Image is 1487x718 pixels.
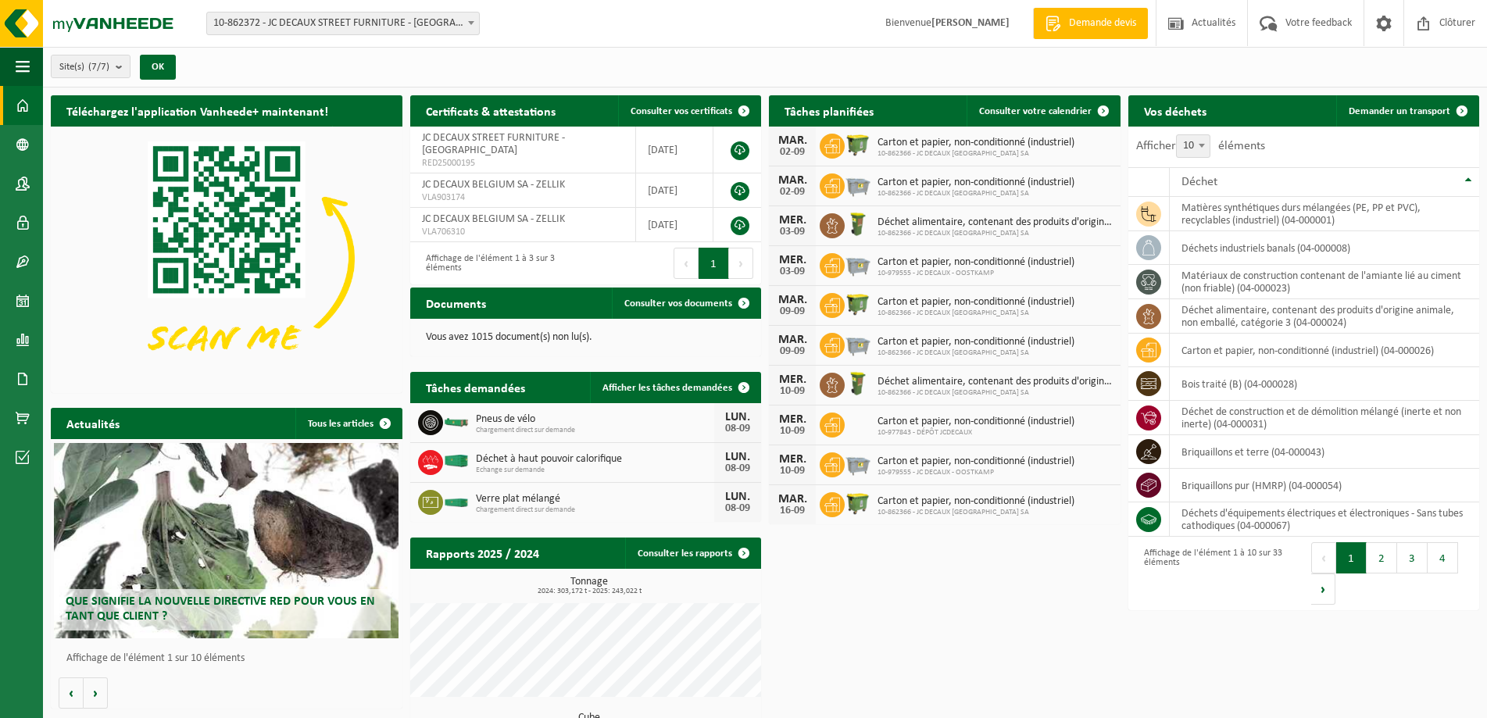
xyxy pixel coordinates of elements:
span: Chargement direct sur demande [476,505,715,515]
span: Déchet alimentaire, contenant des produits d'origine animale, non emballé, catég... [878,376,1113,388]
span: Carton et papier, non-conditionné (industriel) [878,256,1074,269]
span: Carton et papier, non-conditionné (industriel) [878,336,1074,348]
div: 08-09 [722,463,753,474]
h2: Actualités [51,408,135,438]
button: 1 [699,248,729,279]
div: Affichage de l'élément 1 à 10 sur 33 éléments [1136,541,1296,606]
span: Carton et papier, non-conditionné (industriel) [878,137,1074,149]
button: 1 [1336,542,1367,573]
button: 3 [1397,542,1428,573]
span: 10-862366 - JC DECAUX [GEOGRAPHIC_DATA] SA [878,149,1074,159]
td: déchets d'équipements électriques et électroniques - Sans tubes cathodiques (04-000067) [1170,502,1480,537]
img: WB-1100-HPE-GN-50 [845,291,871,317]
h2: Vos déchets [1128,95,1222,126]
h2: Tâches planifiées [769,95,889,126]
span: 10-979555 - JC DECAUX - OOSTKAMP [878,468,1074,477]
span: Pneus de vélo [476,413,715,426]
span: Déchet à haut pouvoir calorifique [476,453,715,466]
button: Next [1311,573,1335,605]
td: bois traité (B) (04-000028) [1170,367,1480,401]
a: Que signifie la nouvelle directive RED pour vous en tant que client ? [54,443,399,638]
img: HK-XC-40-GN-00 [443,454,470,468]
p: Affichage de l'élément 1 sur 10 éléments [66,653,395,664]
td: [DATE] [636,173,713,208]
div: MAR. [777,493,808,505]
div: 10-09 [777,426,808,437]
a: Consulter les rapports [625,538,760,569]
span: Site(s) [59,55,109,79]
a: Tous les articles [295,408,401,439]
span: Consulter votre calendrier [979,106,1092,116]
span: Carton et papier, non-conditionné (industriel) [878,455,1074,468]
td: matières synthétiques durs mélangées (PE, PP et PVC), recyclables (industriel) (04-000001) [1170,197,1480,231]
td: carton et papier, non-conditionné (industriel) (04-000026) [1170,334,1480,367]
span: 10-862366 - JC DECAUX [GEOGRAPHIC_DATA] SA [878,189,1074,198]
span: 10-977843 - DÉPÔT JCDECAUX [878,428,1074,438]
div: LUN. [722,411,753,423]
span: Déchet alimentaire, contenant des produits d'origine animale, non emballé, catég... [878,216,1113,229]
div: 10-09 [777,386,808,397]
span: Demande devis [1065,16,1140,31]
span: Déchet [1181,176,1217,188]
span: 10-862366 - JC DECAUX [GEOGRAPHIC_DATA] SA [878,229,1113,238]
div: MER. [777,214,808,227]
div: 08-09 [722,423,753,434]
div: MAR. [777,134,808,147]
h2: Téléchargez l'application Vanheede+ maintenant! [51,95,344,126]
span: Echange sur demande [476,466,715,475]
div: 09-09 [777,346,808,357]
div: LUN. [722,451,753,463]
span: VLA903174 [422,191,624,204]
div: 02-09 [777,147,808,158]
img: WB-2500-GAL-GY-01 [845,330,871,357]
td: déchet alimentaire, contenant des produits d'origine animale, non emballé, catégorie 3 (04-000024) [1170,299,1480,334]
div: MAR. [777,334,808,346]
div: MER. [777,254,808,266]
span: Carton et papier, non-conditionné (industriel) [878,177,1074,189]
img: WB-2500-GAL-GY-01 [845,450,871,477]
td: déchet de construction et de démolition mélangé (inerte et non inerte) (04-000031) [1170,401,1480,435]
h3: Tonnage [418,577,762,595]
button: Previous [674,248,699,279]
span: JC DECAUX STREET FURNITURE - [GEOGRAPHIC_DATA] [422,132,565,156]
img: WB-2500-GAL-GY-01 [845,171,871,198]
td: briquaillons et terre (04-000043) [1170,435,1480,469]
div: 10-09 [777,466,808,477]
div: LUN. [722,491,753,503]
span: 10 [1177,135,1210,157]
div: 16-09 [777,505,808,516]
a: Afficher les tâches demandées [590,372,760,403]
strong: [PERSON_NAME] [931,17,1010,29]
div: 02-09 [777,187,808,198]
td: déchets industriels banals (04-000008) [1170,231,1480,265]
span: Consulter vos documents [624,298,732,309]
a: Demande devis [1033,8,1148,39]
span: 10-862366 - JC DECAUX [GEOGRAPHIC_DATA] SA [878,388,1113,398]
span: 10-862372 - JC DECAUX STREET FURNITURE - BRUXELLES [207,13,479,34]
span: JC DECAUX BELGIUM SA - ZELLIK [422,213,565,225]
span: 10-979555 - JC DECAUX - OOSTKAMP [878,269,1074,278]
span: Consulter vos certificats [631,106,732,116]
button: 4 [1428,542,1458,573]
img: HK-XC-20-GN-00 [443,494,470,508]
h2: Tâches demandées [410,372,541,402]
span: Verre plat mélangé [476,493,715,505]
a: Consulter vos documents [612,288,760,319]
div: MER. [777,373,808,386]
button: Vorige [59,677,84,709]
span: JC DECAUX BELGIUM SA - ZELLIK [422,179,565,191]
img: WB-1100-HPE-GN-50 [845,490,871,516]
span: VLA706310 [422,226,624,238]
span: 10-862366 - JC DECAUX [GEOGRAPHIC_DATA] SA [878,508,1074,517]
img: WB-1100-HPE-GN-50 [845,131,871,158]
span: 10-862366 - JC DECAUX [GEOGRAPHIC_DATA] SA [878,309,1074,318]
a: Demander un transport [1336,95,1478,127]
h2: Certificats & attestations [410,95,571,126]
h2: Documents [410,288,502,318]
img: WB-0060-HPE-GN-51 [845,370,871,397]
a: Consulter votre calendrier [967,95,1119,127]
button: 2 [1367,542,1397,573]
button: Site(s)(7/7) [51,55,130,78]
td: briquaillons pur (HMRP) (04-000054) [1170,469,1480,502]
span: Demander un transport [1349,106,1450,116]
